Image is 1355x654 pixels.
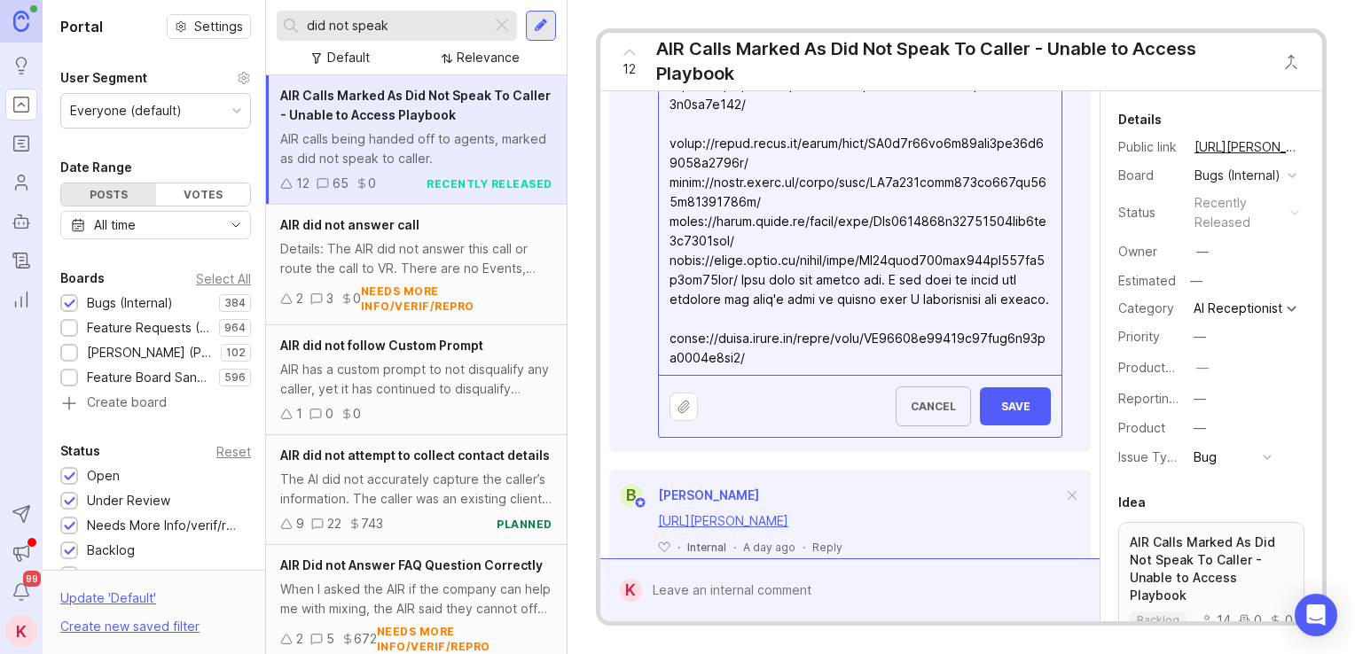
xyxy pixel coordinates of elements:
[1238,614,1262,627] div: 0
[1194,418,1206,438] div: —
[803,540,805,555] div: ·
[326,629,334,649] div: 5
[60,67,147,89] div: User Segment
[87,343,212,362] div: [PERSON_NAME] (Public)
[327,48,370,67] div: Default
[5,576,37,608] button: Notifications
[658,513,788,528] a: [URL][PERSON_NAME]
[1185,269,1208,292] div: —
[1118,299,1180,318] div: Category
[307,16,484,35] input: Search...
[1118,203,1180,222] div: Status
[1196,242,1209,261] div: —
[226,346,246,360] p: 102
[427,176,552,191] div: recently released
[733,540,736,555] div: ·
[1194,389,1206,409] div: —
[23,571,41,587] span: 99
[353,289,361,308] div: 0
[5,50,37,82] a: Ideas
[1137,613,1179,627] p: backlog
[280,360,552,399] div: AIR has a custom prompt to not disqualify any caller, yet it has continued to disqualify matters ...
[658,487,759,502] span: [PERSON_NAME]
[87,491,170,510] div: Under Review
[296,629,303,649] div: 2
[266,75,567,205] a: AIR Calls Marked As Did Not Speak To Caller - Unable to Access PlaybookAIR calls being handed off...
[623,59,636,79] span: 12
[5,245,37,276] a: Changelog
[60,588,156,617] div: Update ' Default '
[687,540,726,555] div: Internal
[1201,614,1231,627] div: 14
[1118,391,1213,406] label: Reporting Team
[670,393,698,421] button: Upload file
[368,174,376,193] div: 0
[1194,166,1281,185] div: Bugs (Internal)
[60,157,132,178] div: Date Range
[1194,193,1283,232] div: recently released
[5,498,37,530] button: Send to Autopilot
[1269,614,1293,627] div: 0
[5,615,37,647] button: K
[94,215,136,235] div: All time
[224,321,246,335] p: 964
[60,617,200,636] div: Create new saved filter
[296,514,304,533] div: 9
[609,484,759,507] a: B[PERSON_NAME]
[280,448,550,463] span: AIR did not attempt to collect contact details
[677,540,680,555] div: ·
[280,129,552,168] div: AIR calls being handed off to agents, marked as did not speak to caller.
[620,484,643,507] div: B
[70,101,182,121] div: Everyone (default)
[1118,109,1162,130] div: Details
[361,514,383,533] div: 743
[224,296,246,310] p: 384
[1189,136,1304,159] a: [URL][PERSON_NAME]
[266,205,567,325] a: AIR did not answer callDetails: The AIR did not answer this call or route the call to VR. There a...
[13,11,29,31] img: Canny Home
[296,174,309,193] div: 12
[280,557,543,572] span: AIR Did not Answer FAQ Question Correctly
[980,387,1051,425] button: Save
[326,289,333,308] div: 3
[5,284,37,315] a: Reporting
[656,36,1265,86] div: AIR Calls Marked As Did Not Speak To Caller - Unable to Access Playbook
[1194,448,1217,467] div: Bug
[87,516,242,535] div: Needs More Info/verif/repro
[5,167,37,199] a: Users
[620,579,642,602] div: K
[1118,522,1304,641] a: AIR Calls Marked As Did Not Speak To Caller - Unable to Access Playbookbacklog1400
[1118,420,1165,435] label: Product
[1118,137,1180,157] div: Public link
[633,496,646,510] img: member badge
[377,624,552,654] div: needs more info/verif/repro
[87,466,120,486] div: Open
[280,338,483,353] span: AIR did not follow Custom Prompt
[87,565,148,585] div: Candidate
[896,386,971,426] button: Cancel
[60,268,105,289] div: Boards
[812,540,842,555] div: Reply
[222,218,250,232] svg: toggle icon
[1118,492,1146,513] div: Idea
[194,18,243,35] span: Settings
[1118,166,1180,185] div: Board
[1130,533,1293,604] p: AIR Calls Marked As Did Not Speak To Caller - Unable to Access Playbook
[296,404,302,424] div: 1
[60,440,100,462] div: Status
[1118,275,1176,287] div: Estimated
[743,540,795,555] span: A day ago
[5,206,37,237] a: Autopilot
[1118,242,1180,261] div: Owner
[280,470,552,509] div: The AI did not accurately capture the caller’s information. The caller was an existing client, bu...
[333,174,349,193] div: 65
[280,580,552,619] div: When I asked the AIR if the company can help me with mixing, the AIR said they cannot offer guida...
[1118,360,1212,375] label: ProductboardID
[361,284,552,314] div: needs more info/verif/repro
[196,274,251,284] div: Select All
[280,88,551,122] span: AIR Calls Marked As Did Not Speak To Caller - Unable to Access Playbook
[61,183,156,206] div: Posts
[325,404,333,424] div: 0
[911,400,956,413] span: Cancel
